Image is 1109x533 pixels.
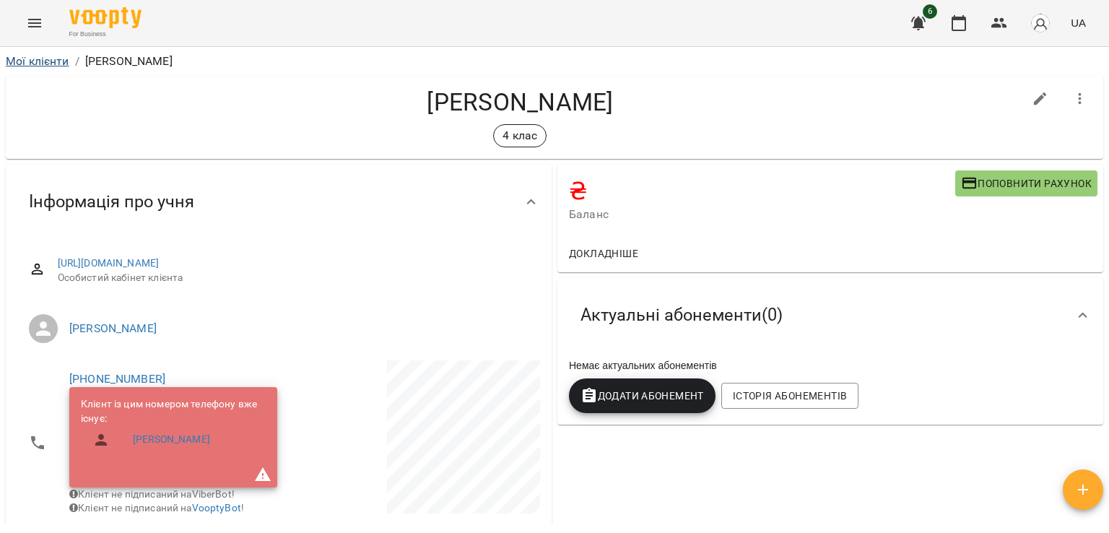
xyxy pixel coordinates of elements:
[955,170,1097,196] button: Поповнити рахунок
[69,7,142,28] img: Voopty Logo
[17,87,1023,117] h4: [PERSON_NAME]
[557,278,1103,352] div: Актуальні абонементи(0)
[81,397,266,460] ul: Клієнт із цим номером телефону вже існує:
[569,176,955,206] h4: ₴
[961,175,1092,192] span: Поповнити рахунок
[493,124,547,147] div: 4 клас
[569,245,638,262] span: Докладніше
[17,6,52,40] button: Menu
[133,433,210,447] a: [PERSON_NAME]
[566,355,1095,376] div: Немає актуальних абонементів
[6,53,1103,70] nav: breadcrumb
[85,53,173,70] p: [PERSON_NAME]
[1030,13,1051,33] img: avatar_s.png
[721,383,858,409] button: Історія абонементів
[1071,15,1086,30] span: UA
[58,271,529,285] span: Особистий кабінет клієнта
[733,387,847,404] span: Історія абонементів
[69,30,142,39] span: For Business
[580,387,704,404] span: Додати Абонемент
[1065,9,1092,36] button: UA
[6,54,69,68] a: Мої клієнти
[75,53,79,70] li: /
[923,4,937,19] span: 6
[69,321,157,335] a: [PERSON_NAME]
[6,165,552,239] div: Інформація про учня
[503,127,537,144] p: 4 клас
[569,206,955,223] span: Баланс
[29,191,194,213] span: Інформація про учня
[580,304,783,326] span: Актуальні абонементи ( 0 )
[69,372,165,386] a: [PHONE_NUMBER]
[569,378,716,413] button: Додати Абонемент
[563,240,644,266] button: Докладніше
[69,502,244,513] span: Клієнт не підписаний на !
[69,488,235,500] span: Клієнт не підписаний на ViberBot!
[58,257,160,269] a: [URL][DOMAIN_NAME]
[192,502,241,513] a: VooptyBot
